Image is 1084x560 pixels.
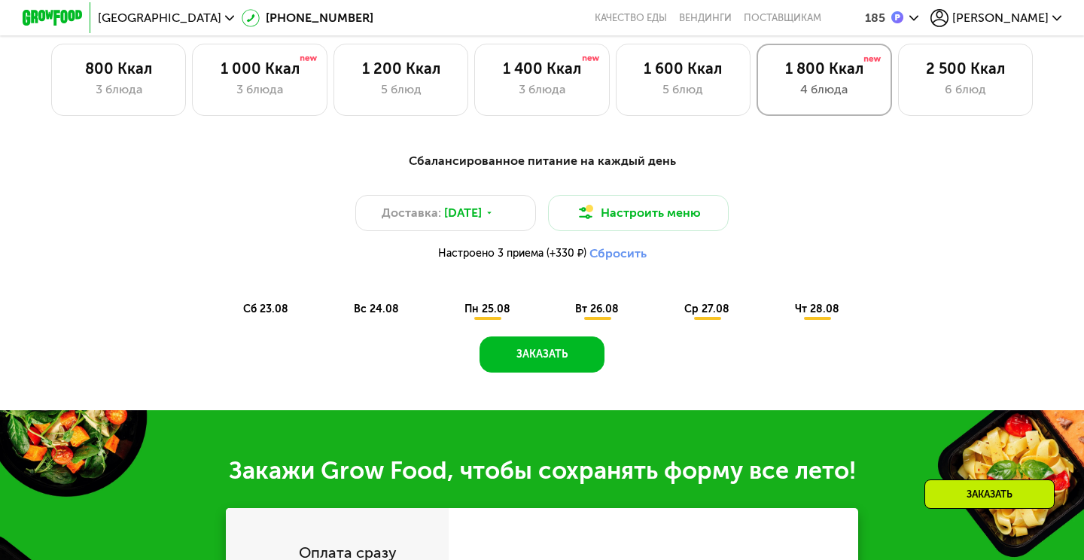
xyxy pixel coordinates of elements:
[679,12,732,24] a: Вендинги
[952,12,1049,24] span: [PERSON_NAME]
[744,12,821,24] div: поставщикам
[914,81,1017,99] div: 6 блюд
[914,59,1017,78] div: 2 500 Ккал
[96,152,988,171] div: Сбалансированное питание на каждый день
[208,59,311,78] div: 1 000 Ккал
[795,303,839,315] span: чт 28.08
[67,81,170,99] div: 3 блюда
[632,59,735,78] div: 1 600 Ккал
[208,81,311,99] div: 3 блюда
[632,81,735,99] div: 5 блюд
[575,303,619,315] span: вт 26.08
[464,303,510,315] span: пн 25.08
[865,12,885,24] div: 185
[772,59,875,78] div: 1 800 Ккал
[242,9,373,27] a: [PHONE_NUMBER]
[490,59,593,78] div: 1 400 Ккал
[349,59,452,78] div: 1 200 Ккал
[382,204,441,222] span: Доставка:
[589,246,647,261] button: Сбросить
[490,81,593,99] div: 3 блюда
[595,12,667,24] a: Качество еды
[243,303,288,315] span: сб 23.08
[684,303,729,315] span: ср 27.08
[924,479,1055,509] div: Заказать
[480,336,604,373] button: Заказать
[354,303,399,315] span: вс 24.08
[349,81,452,99] div: 5 блюд
[772,81,875,99] div: 4 блюда
[444,204,482,222] span: [DATE]
[438,248,586,259] span: Настроено 3 приема (+330 ₽)
[67,59,170,78] div: 800 Ккал
[98,12,221,24] span: [GEOGRAPHIC_DATA]
[548,195,729,231] button: Настроить меню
